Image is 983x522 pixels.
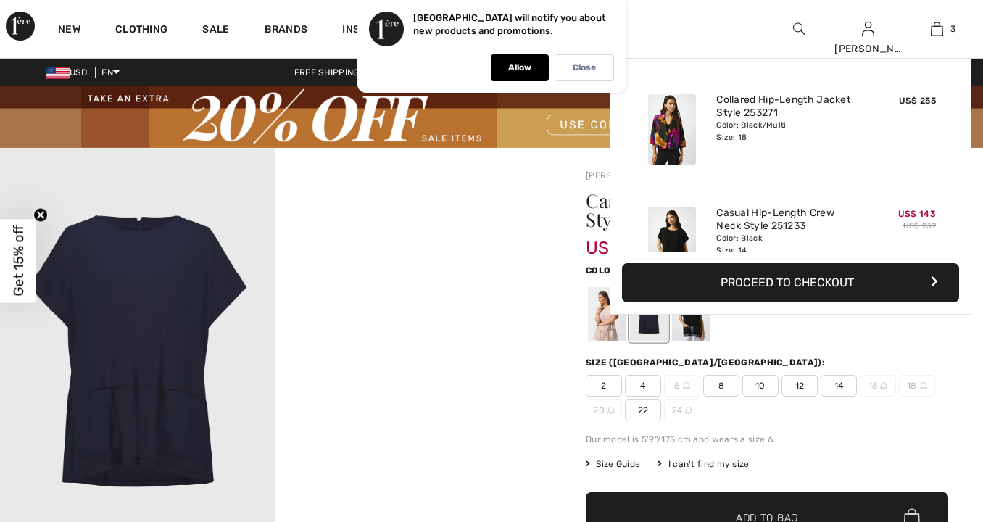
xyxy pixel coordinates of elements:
[586,223,654,258] span: US$ 143
[716,120,859,143] div: Color: Black/Multi Size: 18
[46,67,70,79] img: US Dollar
[586,457,640,471] span: Size Guide
[275,148,551,286] video: Your browser does not support the video tag.
[742,375,779,397] span: 10
[586,356,828,369] div: Size ([GEOGRAPHIC_DATA]/[GEOGRAPHIC_DATA]):
[625,375,661,397] span: 4
[931,20,943,38] img: My Bag
[898,209,936,219] span: US$ 143
[834,41,902,57] div: [PERSON_NAME]
[573,62,596,73] p: Close
[588,287,626,341] div: Parchment
[658,457,749,471] div: I can't find my size
[821,375,857,397] span: 14
[716,233,859,256] div: Color: Black Size: 14
[46,67,93,78] span: USD
[508,62,531,73] p: Allow
[862,20,874,38] img: My Info
[586,433,948,446] div: Our model is 5'9"/175 cm and wears a size 6.
[683,382,690,389] img: ring-m.svg
[664,375,700,397] span: 6
[903,20,971,38] a: 3
[920,382,927,389] img: ring-m.svg
[342,23,407,38] span: Inspiration
[703,375,739,397] span: 8
[862,22,874,36] a: Sign In
[648,207,696,278] img: Casual Hip-Length Crew Neck Style 251233
[899,96,936,106] span: US$ 255
[648,94,696,165] img: Collared Hip-Length Jacket Style 253271
[283,67,467,78] a: Free shipping on orders over $99
[781,375,818,397] span: 12
[265,23,308,38] a: Brands
[889,413,969,449] iframe: Opens a widget where you can find more information
[6,12,35,41] img: 1ère Avenue
[716,207,859,233] a: Casual Hip-Length Crew Neck Style 251233
[586,265,620,275] span: Color:
[672,287,710,341] div: Black
[586,191,888,229] h1: Casual Hip-length Crew Neck Style 251233
[586,375,622,397] span: 2
[685,407,692,414] img: ring-m.svg
[10,225,27,297] span: Get 15% off
[880,382,887,389] img: ring-m.svg
[115,23,167,38] a: Clothing
[58,23,80,38] a: New
[630,287,668,341] div: Midnight Blue
[899,375,935,397] span: 18
[716,94,859,120] a: Collared Hip-Length Jacket Style 253271
[33,208,48,223] button: Close teaser
[202,23,229,38] a: Sale
[950,22,955,36] span: 3
[586,170,658,181] a: [PERSON_NAME]
[903,221,936,231] s: US$ 239
[664,399,700,421] span: 24
[101,67,120,78] span: EN
[625,399,661,421] span: 22
[622,263,959,302] button: Proceed to Checkout
[586,399,622,421] span: 20
[413,12,606,36] p: [GEOGRAPHIC_DATA] will notify you about new products and promotions.
[607,407,615,414] img: ring-m.svg
[860,375,896,397] span: 16
[793,20,805,38] img: search the website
